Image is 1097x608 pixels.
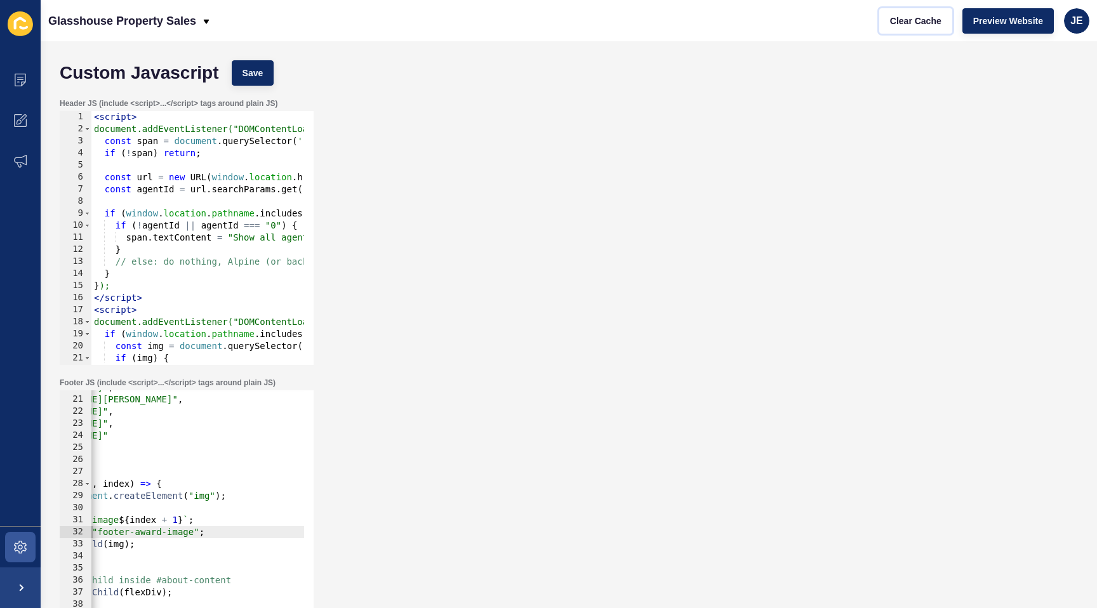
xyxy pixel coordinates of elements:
[60,67,219,79] h1: Custom Javascript
[973,15,1043,27] span: Preview Website
[60,340,91,352] div: 20
[60,244,91,256] div: 12
[60,220,91,232] div: 10
[60,364,91,376] div: 22
[60,232,91,244] div: 11
[48,5,196,37] p: Glasshouse Property Sales
[60,98,277,109] label: Header JS (include <script>...</script> tags around plain JS)
[60,562,91,574] div: 35
[60,406,91,418] div: 22
[60,490,91,502] div: 29
[60,574,91,586] div: 36
[60,393,91,406] div: 21
[60,538,91,550] div: 33
[60,418,91,430] div: 23
[60,304,91,316] div: 17
[60,159,91,171] div: 5
[60,328,91,340] div: 19
[60,111,91,123] div: 1
[962,8,1054,34] button: Preview Website
[60,514,91,526] div: 31
[60,502,91,514] div: 30
[60,123,91,135] div: 2
[60,135,91,147] div: 3
[60,478,91,490] div: 28
[890,15,941,27] span: Clear Cache
[879,8,952,34] button: Clear Cache
[60,147,91,159] div: 4
[60,352,91,364] div: 21
[60,378,276,388] label: Footer JS (include <script>...</script> tags around plain JS)
[60,526,91,538] div: 32
[232,60,274,86] button: Save
[60,316,91,328] div: 18
[60,454,91,466] div: 26
[60,586,91,598] div: 37
[60,256,91,268] div: 13
[60,280,91,292] div: 15
[60,171,91,183] div: 6
[60,183,91,195] div: 7
[243,67,263,79] span: Save
[60,208,91,220] div: 9
[1070,15,1083,27] span: JE
[60,442,91,454] div: 25
[60,195,91,208] div: 8
[60,268,91,280] div: 14
[60,550,91,562] div: 34
[60,466,91,478] div: 27
[60,292,91,304] div: 16
[60,430,91,442] div: 24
